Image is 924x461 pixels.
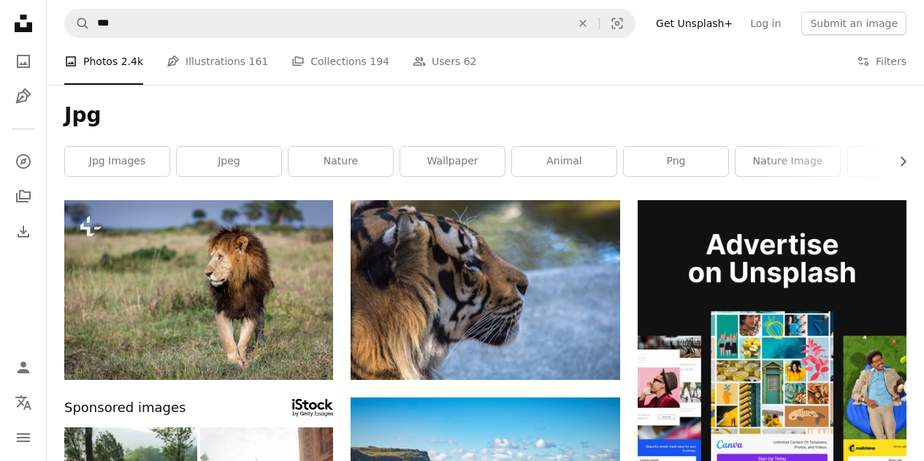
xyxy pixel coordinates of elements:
[9,353,38,382] a: Log in / Sign up
[65,147,169,176] a: jpg images
[741,12,790,35] a: Log in
[64,397,186,419] span: Sponsored images
[9,147,38,176] a: Explore
[9,47,38,76] a: Photos
[167,38,268,85] a: Illustrations 161
[736,147,840,176] a: nature image
[9,388,38,417] button: Language
[600,9,635,37] button: Visual search
[177,147,281,176] a: jpeg
[64,102,906,129] h1: Jpg
[9,82,38,111] a: Illustrations
[647,12,741,35] a: Get Unsplash+
[801,12,906,35] button: Submit an image
[351,283,619,296] a: brown tiger close-up photo
[65,9,90,37] button: Search Unsplash
[512,147,616,176] a: animal
[567,9,599,37] button: Clear
[624,147,728,176] a: png
[64,283,333,296] a: a lion walking across a grass covered field
[64,200,333,380] img: a lion walking across a grass covered field
[857,38,906,85] button: Filters
[351,200,619,380] img: brown tiger close-up photo
[464,53,477,69] span: 62
[291,38,389,85] a: Collections 194
[890,147,906,176] button: scroll list to the right
[64,9,635,38] form: Find visuals sitewide
[9,423,38,452] button: Menu
[249,53,269,69] span: 161
[413,38,477,85] a: Users 62
[370,53,389,69] span: 194
[289,147,393,176] a: nature
[9,217,38,246] a: Download History
[400,147,505,176] a: wallpaper
[9,182,38,211] a: Collections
